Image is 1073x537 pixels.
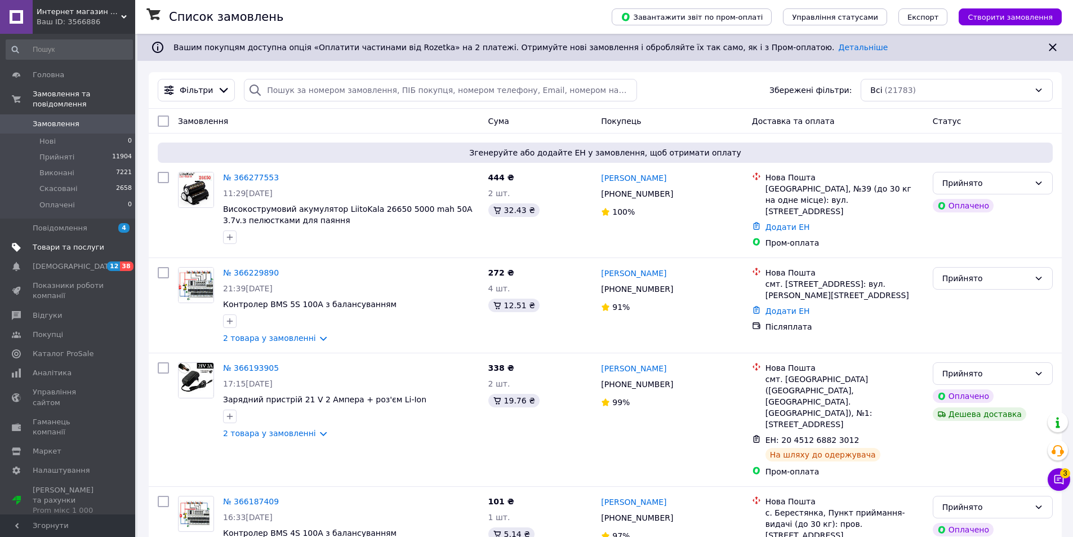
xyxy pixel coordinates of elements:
div: Прийнято [942,501,1030,513]
input: Пошук [6,39,133,60]
a: № 366187409 [223,497,279,506]
span: 2 шт. [488,379,510,388]
div: смт. [STREET_ADDRESS]: вул. [PERSON_NAME][STREET_ADDRESS] [765,278,924,301]
span: Интернет магазин My Technics [37,7,121,17]
span: Управління статусами [792,13,878,21]
a: 2 товара у замовленні [223,334,316,343]
span: 0 [128,200,132,210]
span: Доставка та оплата [752,117,835,126]
span: 2658 [116,184,132,194]
div: Нова Пошта [765,172,924,183]
span: Налаштування [33,465,90,476]
span: Нові [39,136,56,147]
div: Нова Пошта [765,267,924,278]
a: Додати ЕН [765,223,810,232]
span: Збережені фільтри: [769,85,852,96]
div: Пром-оплата [765,466,924,477]
span: Скасовані [39,184,78,194]
span: 17:15[DATE] [223,379,273,388]
button: Управління статусами [783,8,887,25]
div: Прийнято [942,177,1030,189]
div: смт. [GEOGRAPHIC_DATA] ([GEOGRAPHIC_DATA], [GEOGRAPHIC_DATA]. [GEOGRAPHIC_DATA]), №1: [STREET_ADD... [765,374,924,430]
a: 2 товара у замовленні [223,429,316,438]
span: Управління сайтом [33,387,104,407]
a: [PERSON_NAME] [601,172,666,184]
div: Післяплата [765,321,924,332]
span: Товари та послуги [33,242,104,252]
a: Високострумовий акумулятор LiitoKala 26650 5000 mah 50A 3.7v.з пелюстками для паяння [223,205,473,225]
span: 1 шт. [488,513,510,522]
span: [DEMOGRAPHIC_DATA] [33,261,116,272]
span: Згенеруйте або додайте ЕН у замовлення, щоб отримати оплату [162,147,1048,158]
img: Фото товару [179,172,213,207]
a: Створити замовлення [947,12,1062,21]
div: Prom мікс 1 000 [33,505,104,516]
div: Оплачено [933,389,994,403]
div: Прийнято [942,367,1030,380]
span: 338 ₴ [488,363,514,372]
span: Замовлення та повідомлення [33,89,135,109]
div: [PHONE_NUMBER] [599,281,675,297]
span: 12 [107,261,120,271]
a: [PERSON_NAME] [601,268,666,279]
span: [PERSON_NAME] та рахунки [33,485,104,516]
div: Нова Пошта [765,496,924,507]
a: [PERSON_NAME] [601,496,666,508]
span: Аналітика [33,368,72,378]
span: Замовлення [33,119,79,129]
div: Пром-оплата [765,237,924,248]
div: Ваш ID: 3566886 [37,17,135,27]
div: 32.43 ₴ [488,203,540,217]
span: Виконані [39,168,74,178]
span: Покупці [33,330,63,340]
button: Створити замовлення [959,8,1062,25]
span: Маркет [33,446,61,456]
div: [PHONE_NUMBER] [599,376,675,392]
div: [PHONE_NUMBER] [599,186,675,202]
input: Пошук за номером замовлення, ПІБ покупця, номером телефону, Email, номером накладної [244,79,636,101]
span: 0 [128,136,132,147]
button: Завантажити звіт по пром-оплаті [612,8,772,25]
span: 101 ₴ [488,497,514,506]
span: 11904 [112,152,132,162]
span: 38 [120,261,133,271]
a: Фото товару [178,362,214,398]
span: (21783) [885,86,916,95]
span: 91% [612,303,630,312]
span: ЕН: 20 4512 6882 3012 [765,436,860,445]
span: 444 ₴ [488,173,514,182]
span: Статус [933,117,961,126]
span: 7221 [116,168,132,178]
span: 4 шт. [488,284,510,293]
div: На шляху до одержувача [765,448,880,461]
div: [PHONE_NUMBER] [599,510,675,526]
a: Фото товару [178,496,214,532]
span: 272 ₴ [488,268,514,277]
div: 19.76 ₴ [488,394,540,407]
a: Зарядний пристрій 21 V 2 Ампера + роз'єм Li-Ion [223,395,426,404]
button: Чат з покупцем3 [1048,468,1070,491]
span: Повідомлення [33,223,87,233]
span: 100% [612,207,635,216]
span: Каталог ProSale [33,349,94,359]
span: Замовлення [178,117,228,126]
span: 99% [612,398,630,407]
a: № 366193905 [223,363,279,372]
div: Нова Пошта [765,362,924,374]
span: Експорт [907,13,939,21]
span: Всі [870,85,882,96]
h1: Список замовлень [169,10,283,24]
span: 4 [118,223,130,233]
span: Прийняті [39,152,74,162]
span: 21:39[DATE] [223,284,273,293]
span: Покупець [601,117,641,126]
a: № 366229890 [223,268,279,277]
img: Фото товару [179,268,213,303]
a: Фото товару [178,267,214,303]
a: Контролер BMS 5S 100A з балансуванням [223,300,397,309]
span: Завантажити звіт по пром-оплаті [621,12,763,22]
span: Вашим покупцям доступна опція «Оплатити частинами від Rozetka» на 2 платежі. Отримуйте нові замов... [173,43,888,52]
